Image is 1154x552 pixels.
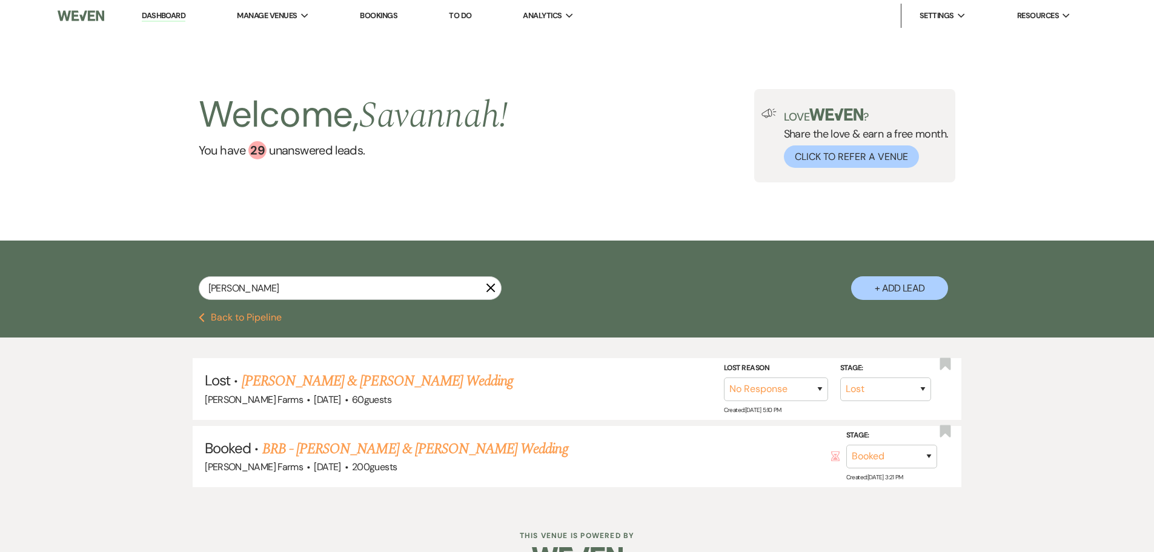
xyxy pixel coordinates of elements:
[199,141,508,159] a: You have 29 unanswered leads.
[352,393,391,406] span: 60 guests
[248,141,267,159] div: 29
[352,461,397,473] span: 200 guests
[205,371,230,390] span: Lost
[784,108,949,122] p: Love ?
[205,461,303,473] span: [PERSON_NAME] Farms
[920,10,954,22] span: Settings
[262,438,568,460] a: BRB - [PERSON_NAME] & [PERSON_NAME] Wedding
[523,10,562,22] span: Analytics
[199,89,508,141] h2: Welcome,
[851,276,948,300] button: + Add Lead
[360,10,397,21] a: Bookings
[314,393,340,406] span: [DATE]
[199,276,502,300] input: Search by name, event date, email address or phone number
[724,362,828,375] label: Lost Reason
[242,370,513,392] a: [PERSON_NAME] & [PERSON_NAME] Wedding
[205,439,251,457] span: Booked
[449,10,471,21] a: To Do
[777,108,949,168] div: Share the love & earn a free month.
[840,362,931,375] label: Stage:
[761,108,777,118] img: loud-speaker-illustration.svg
[205,393,303,406] span: [PERSON_NAME] Farms
[846,473,903,481] span: Created: [DATE] 3:21 PM
[237,10,297,22] span: Manage Venues
[58,3,104,28] img: Weven Logo
[314,461,340,473] span: [DATE]
[784,145,919,168] button: Click to Refer a Venue
[142,10,185,22] a: Dashboard
[724,406,781,414] span: Created: [DATE] 5:10 PM
[199,313,282,322] button: Back to Pipeline
[846,429,937,442] label: Stage:
[1017,10,1059,22] span: Resources
[359,88,508,144] span: Savannah !
[809,108,863,121] img: weven-logo-green.svg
